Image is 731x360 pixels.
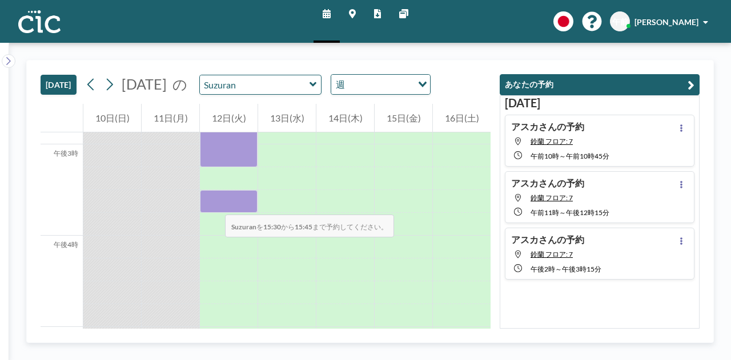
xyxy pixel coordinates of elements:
[54,240,78,249] font: 午後4時
[531,152,559,160] font: 午前10時
[331,75,430,94] div: オプションを検索
[122,75,167,92] font: [DATE]
[263,223,281,231] b: 15:30
[531,250,573,258] font: 鈴蘭 フロア: 7
[559,208,566,217] font: ～
[531,265,555,273] font: 午後2時
[445,112,479,123] font: 16日(土)
[212,112,246,123] font: 12日(火)
[500,74,700,95] button: あなたの予約
[612,17,628,26] font: 午前
[555,265,562,273] font: ～
[328,112,363,123] font: 14日(木)
[505,96,540,110] font: [DATE]
[231,223,256,231] b: Suzuran
[562,265,601,273] font: 午後3時15分
[531,193,573,202] font: 鈴蘭 フロア: 7
[41,75,77,95] button: [DATE]
[505,79,554,89] font: あなたの予約
[531,208,559,217] font: 午前11時
[566,152,609,160] font: 午前10時45分
[18,10,61,33] img: 組織ロゴ
[295,223,312,231] b: 15:45
[46,80,71,90] font: [DATE]
[154,112,188,123] font: 11日(月)
[387,112,421,123] font: 15日(金)
[95,112,130,123] font: 10日(日)
[511,234,584,245] font: アスカさんの予約
[225,215,394,237] span: を から まで予約してください。
[336,79,345,90] font: 週
[531,137,573,145] font: 鈴蘭 フロア: 7
[270,112,304,123] font: 13日(水)
[172,75,187,92] font: の
[54,149,78,157] font: 午後3時
[634,17,698,27] font: [PERSON_NAME]
[559,152,566,160] font: ～
[566,208,609,217] font: 午後12時15分
[348,77,411,92] input: オプションを検索
[511,121,584,132] font: アスカさんの予約
[511,177,584,188] font: アスカさんの予約
[200,75,310,94] input: Suzuran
